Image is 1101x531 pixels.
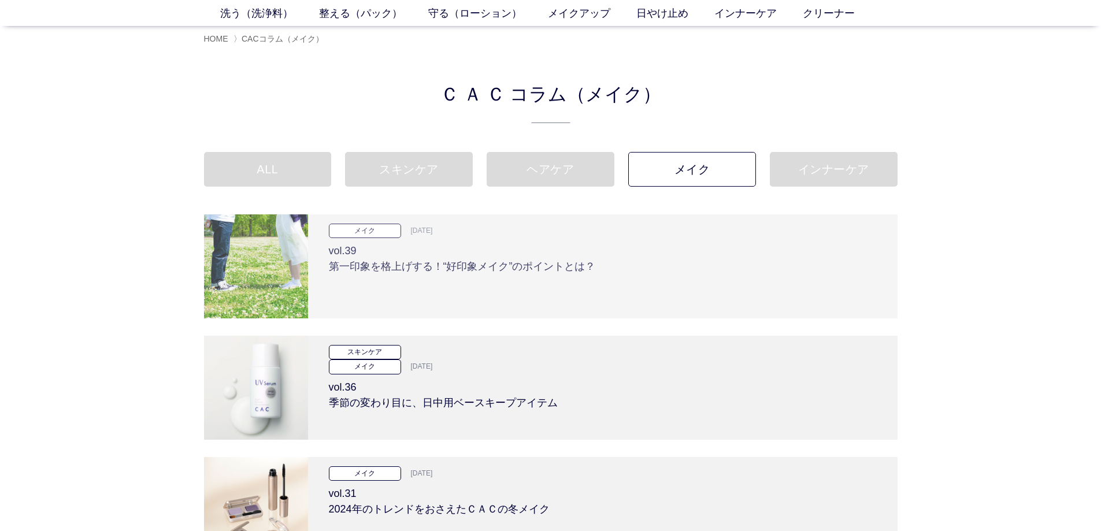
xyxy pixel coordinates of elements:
[329,345,401,359] p: スキンケア
[204,336,308,440] img: 季節の変わり目に、日中用ベースキープアイテム
[329,359,401,374] p: メイク
[329,224,401,238] p: メイク
[204,34,228,43] a: HOME
[329,481,877,517] h3: vol.31 2024年のトレンドをおさえたＣＡＣの冬メイク
[714,6,803,21] a: インナーケア
[404,361,433,373] p: [DATE]
[329,238,877,274] h3: vol.39 第一印象を格上げする！“好印象メイク”のポイントとは？
[233,34,327,44] li: 〉
[319,6,428,21] a: 整える（パック）
[803,6,881,21] a: クリーナー
[770,152,898,187] a: インナーケア
[636,6,714,21] a: 日やけ止め
[329,466,401,481] p: メイク
[242,34,324,43] a: CACコラム（メイク）
[204,79,898,124] h2: ＣＡＣ
[428,6,548,21] a: 守る（ローション）
[404,225,433,237] p: [DATE]
[628,152,756,187] a: メイク
[345,152,473,187] a: スキンケア
[204,152,332,187] a: ALL
[487,152,614,187] a: ヘアケア
[510,79,661,107] span: コラム（メイク）
[548,6,636,21] a: メイクアップ
[329,374,877,411] h3: vol.36 季節の変わり目に、日中用ベースキープアイテム
[204,336,898,440] a: 季節の変わり目に、日中用ベースキープアイテム スキンケア メイク [DATE] vol.36季節の変わり目に、日中用ベースキープアイテム
[404,467,433,480] p: [DATE]
[204,214,308,318] img: 第一印象を格上げする！“好印象メイク”のポイントとは？
[220,6,319,21] a: 洗う（洗浄料）
[204,214,898,318] a: 第一印象を格上げする！“好印象メイク”のポイントとは？ メイク [DATE] vol.39第一印象を格上げする！“好印象メイク”のポイントとは？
